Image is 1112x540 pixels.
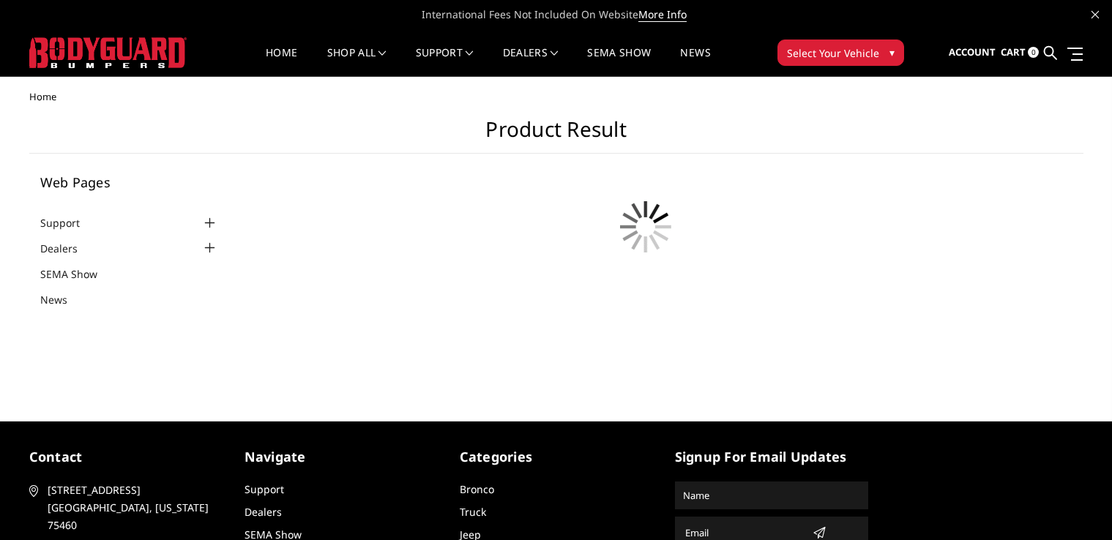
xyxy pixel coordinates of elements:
[245,505,282,519] a: Dealers
[787,45,879,61] span: Select Your Vehicle
[40,266,116,282] a: SEMA Show
[29,447,223,467] h5: contact
[266,48,297,76] a: Home
[40,292,86,307] a: News
[677,484,866,507] input: Name
[675,447,868,467] h5: signup for email updates
[245,447,438,467] h5: Navigate
[40,176,219,189] h5: Web Pages
[48,481,217,534] span: [STREET_ADDRESS] [GEOGRAPHIC_DATA], [US_STATE] 75460
[29,117,1083,154] h1: Product Result
[638,7,687,22] a: More Info
[1001,33,1039,72] a: Cart 0
[949,45,996,59] span: Account
[609,190,682,263] img: preloader.gif
[460,447,653,467] h5: Categories
[777,40,904,66] button: Select Your Vehicle
[949,33,996,72] a: Account
[503,48,559,76] a: Dealers
[460,505,486,519] a: Truck
[416,48,474,76] a: Support
[327,48,387,76] a: shop all
[587,48,651,76] a: SEMA Show
[680,48,710,76] a: News
[889,45,895,60] span: ▾
[245,482,284,496] a: Support
[1001,45,1026,59] span: Cart
[40,215,98,230] a: Support
[460,482,494,496] a: Bronco
[29,90,56,103] span: Home
[40,241,96,256] a: Dealers
[1028,47,1039,58] span: 0
[29,37,187,68] img: BODYGUARD BUMPERS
